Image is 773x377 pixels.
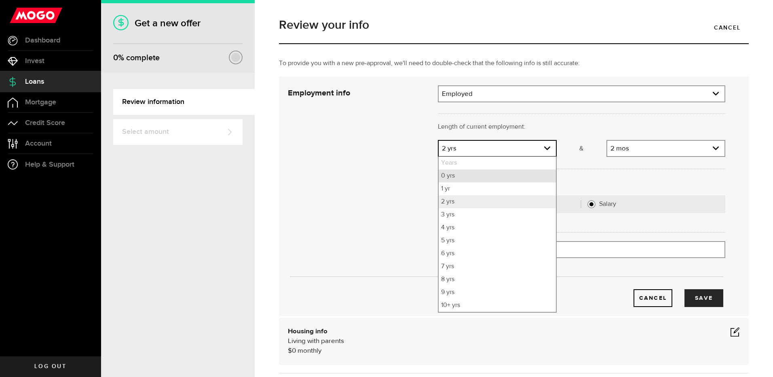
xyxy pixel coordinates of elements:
li: 1 yr [439,182,556,195]
strong: Employment info [288,89,350,97]
span: Living with parents [288,338,344,345]
span: Help & Support [25,161,74,168]
span: Invest [25,57,44,65]
span: 0 [292,347,296,354]
li: 2 yrs [439,195,556,208]
button: Save [684,289,723,307]
span: Dashboard [25,37,60,44]
span: Account [25,140,52,147]
div: % complete [113,51,160,65]
b: Housing info [288,328,327,335]
span: Mortgage [25,99,56,106]
li: 10+ yrs [439,299,556,312]
li: 3 yrs [439,208,556,221]
p: How are you paid? [438,178,725,187]
span: Log out [34,364,66,369]
span: 0 [113,53,118,63]
a: expand select [607,141,724,156]
p: Length of current employment: [438,122,725,132]
li: 5 yrs [439,234,556,247]
span: Loans [25,78,44,85]
a: expand select [439,141,556,156]
button: Cancel [634,289,672,307]
a: Review information [113,89,255,115]
span: Credit Score [25,119,65,127]
label: Salary [599,200,719,208]
button: Open LiveChat chat widget [6,3,31,28]
li: 8 yrs [439,273,556,286]
li: 6 yrs [439,247,556,260]
li: 9 yrs [439,286,556,299]
li: 7 yrs [439,260,556,273]
p: & [557,144,607,154]
a: Cancel [706,19,749,36]
li: 4 yrs [439,221,556,234]
input: Salary [587,200,596,208]
p: To provide you with a new pre-approval, we'll need to double-check that the following info is sti... [279,59,749,68]
li: Years [439,157,556,169]
h1: Review your info [279,19,749,31]
h1: Get a new offer [113,17,243,29]
span: $ [288,347,292,354]
li: 0 yrs [439,169,556,182]
span: monthly [298,347,321,354]
a: expand select [439,86,724,102]
a: Select amount [113,119,243,145]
